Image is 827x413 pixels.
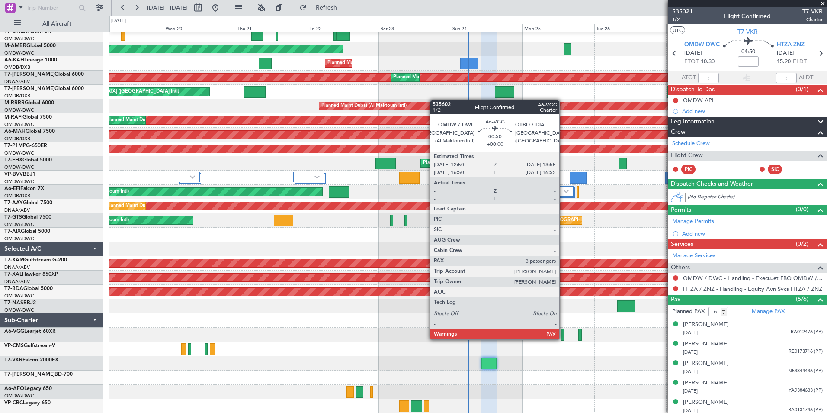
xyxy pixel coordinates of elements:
[4,143,47,148] a: T7-P1MPG-650ER
[4,115,52,120] a: M-RAFIGlobal 7500
[4,129,55,134] a: A6-MAHGlobal 7500
[4,272,22,277] span: T7-XAL
[327,57,413,70] div: Planned Maint Dubai (Al Maktoum Intl)
[4,158,52,163] a: T7-FHXGlobal 5000
[683,285,822,293] a: HTZA / ZNZ - Handling - Equity Avn Svcs HTZA / ZNZ
[768,165,782,174] div: SIC
[4,100,25,106] span: M-RRRR
[4,158,22,163] span: T7-FHX
[684,49,702,58] span: [DATE]
[4,207,30,213] a: DNAA/ABV
[4,58,24,63] span: A6-KAH
[672,139,710,148] a: Schedule Crew
[4,43,56,48] a: M-AMBRGlobal 5000
[796,85,808,94] span: (0/1)
[682,230,823,237] div: Add new
[564,190,569,193] img: arrow-gray.svg
[752,307,785,316] a: Manage PAX
[791,329,823,336] span: RA012476 (PP)
[4,329,56,334] a: A6-VGGLearjet 60XR
[737,27,758,36] span: T7-VKR
[4,186,20,191] span: A6-EFI
[683,368,698,375] span: [DATE]
[4,136,30,142] a: OMDB/DXB
[788,368,823,375] span: N53844436 (PP)
[684,41,720,49] span: OMDW DWC
[4,278,30,285] a: DNAA/ABV
[682,74,696,82] span: ATOT
[683,349,698,355] span: [DATE]
[671,179,753,189] span: Dispatch Checks and Weather
[4,293,34,299] a: OMDW/DWC
[522,24,594,32] div: Mon 25
[684,58,699,66] span: ETOT
[4,93,30,99] a: OMDB/DXB
[681,165,696,174] div: PIC
[4,215,51,220] a: T7-GTSGlobal 7500
[4,300,36,306] a: T7-NASBBJ2
[4,129,26,134] span: A6-MAH
[698,165,717,173] div: - -
[4,186,44,191] a: A6-EFIFalcon 7X
[4,272,58,277] a: T7-XALHawker 850XP
[4,72,54,77] span: T7-[PERSON_NAME]
[701,58,715,66] span: 10:30
[671,263,690,273] span: Others
[4,64,30,71] a: OMDB/DXB
[10,17,94,31] button: All Aircraft
[513,214,620,227] div: Unplanned Maint [GEOGRAPHIC_DATA] (Seletar)
[594,24,666,32] div: Tue 26
[22,21,91,27] span: All Aircraft
[379,24,451,32] div: Sat 23
[802,7,823,16] span: T7-VKR
[4,258,67,263] a: T7-XAMGulfstream G-200
[4,107,34,113] a: OMDW/DWC
[671,127,686,137] span: Crew
[4,178,34,185] a: OMDW/DWC
[4,72,84,77] a: T7-[PERSON_NAME]Global 6000
[683,388,698,394] span: [DATE]
[314,175,320,179] img: arrow-gray.svg
[4,372,54,377] span: T7-[PERSON_NAME]
[4,386,24,391] span: A6-AFO
[671,295,680,305] span: Pax
[147,4,188,12] span: [DATE] - [DATE]
[666,24,738,32] div: Wed 27
[789,348,823,355] span: RE0173716 (PP)
[4,150,34,156] a: OMDW/DWC
[796,239,808,248] span: (0/2)
[4,43,26,48] span: M-AMBR
[682,107,823,115] div: Add new
[321,100,407,113] div: Planned Maint Dubai (Al Maktoum Intl)
[672,7,693,16] span: 535021
[724,12,771,21] div: Flight Confirmed
[777,41,805,49] span: HTZA ZNZ
[4,172,35,177] a: VP-BVVBBJ1
[4,86,84,91] a: T7-[PERSON_NAME]Global 6000
[688,194,827,203] div: (No Dispatch Checks)
[796,294,808,303] span: (6/6)
[164,24,236,32] div: Wed 20
[671,85,715,95] span: Dispatch To-Dos
[671,117,715,127] span: Leg Information
[4,229,21,234] span: T7-AIX
[4,236,34,242] a: OMDW/DWC
[4,200,23,206] span: T7-AAY
[698,73,719,83] input: --:--
[4,358,22,363] span: T7-VKR
[4,286,23,291] span: T7-BDA
[683,97,714,104] div: OMDW API
[4,164,34,171] a: OMDW/DWC
[672,252,715,260] a: Manage Services
[671,205,691,215] span: Permits
[4,86,54,91] span: T7-[PERSON_NAME]
[683,329,698,336] span: [DATE]
[4,58,57,63] a: A6-KAHLineage 1000
[4,264,30,271] a: DNAA/ABV
[777,58,791,66] span: 15:20
[236,24,308,32] div: Thu 21
[4,50,34,56] a: OMDW/DWC
[4,35,34,42] a: OMDW/DWC
[799,74,813,82] span: ALDT
[802,16,823,23] span: Charter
